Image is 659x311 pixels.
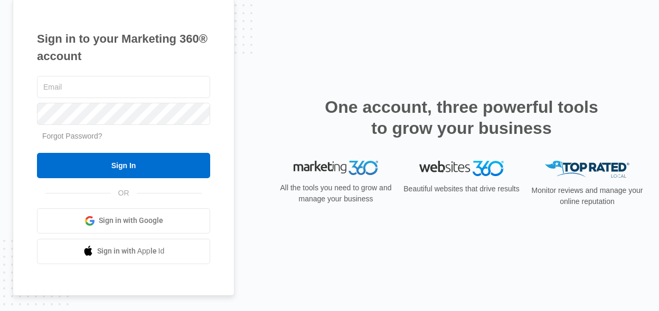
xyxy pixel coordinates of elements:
input: Sign In [37,153,210,178]
p: All the tools you need to grow and manage your business [277,182,395,205]
h1: Sign in to your Marketing 360® account [37,30,210,65]
span: OR [111,188,137,199]
a: Forgot Password? [42,132,102,140]
span: Sign in with Apple Id [97,246,165,257]
p: Beautiful websites that drive results [402,183,521,195]
img: Websites 360 [419,161,504,176]
span: Sign in with Google [99,215,163,226]
h2: One account, three powerful tools to grow your business [322,96,601,139]
img: Top Rated Local [545,161,629,178]
input: Email [37,76,210,98]
img: Marketing 360 [294,161,378,176]
a: Sign in with Google [37,208,210,234]
a: Sign in with Apple Id [37,239,210,264]
p: Monitor reviews and manage your online reputation [528,185,646,207]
